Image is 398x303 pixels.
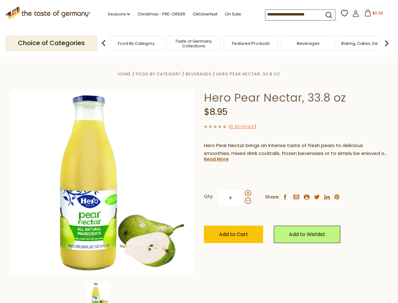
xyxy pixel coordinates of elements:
[137,11,185,18] a: Christmas - PRE-ORDER
[225,11,241,18] a: On Sale
[361,9,387,19] button: $0.00
[5,35,97,51] p: Choice of Categories
[204,156,229,162] a: Read More
[219,231,248,238] span: Add to Cart
[204,142,388,157] p: Hero Pear Nectar brings an intense taste of fresh pears to delicious smoothies, mixed drink cockt...
[168,39,219,48] a: Taste of Germany Collections
[186,71,211,77] a: Beverages
[118,71,131,77] a: Home
[274,226,340,243] a: Add to Wishlist
[216,71,280,77] a: Hero Pear Nectar, 33.8 oz
[204,106,228,118] span: $8.95
[265,193,280,201] span: Share:
[218,189,244,206] input: Qty:
[372,10,383,16] span: $0.00
[118,41,154,46] a: Food By Category
[297,41,320,46] a: Beverages
[232,41,270,46] a: Featured Products
[204,226,263,243] button: Add to Cart
[193,11,217,18] a: Oktoberfest
[108,11,130,18] a: Seasons
[380,37,393,50] img: next arrow
[204,193,213,200] strong: Qty:
[231,124,254,130] a: 0 Reviews
[10,91,194,275] img: Hero Pear Nectar, 33.8 oz
[229,124,256,130] span: ( )
[204,91,388,105] h1: Hero Pear Nectar, 33.8 oz
[136,71,181,77] a: Food By Category
[341,41,390,46] a: Baking, Cakes, Desserts
[97,37,110,50] img: previous arrow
